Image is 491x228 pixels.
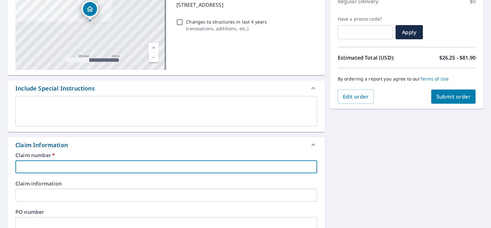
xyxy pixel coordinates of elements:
[15,209,317,214] label: PO number
[149,43,158,52] a: Current Level 17, Zoom In
[186,18,267,25] p: Changes to structures in last 4 years
[436,93,471,100] span: Submit order
[8,137,325,153] div: Claim Information
[338,90,374,104] button: Edit order
[186,25,267,32] p: ( renovations, additions, etc. )
[149,52,158,62] a: Current Level 17, Zoom Out
[82,1,98,21] div: Dropped pin, building 1, Residential property, 4112 16th St W Lehigh Acres, FL 33971
[15,153,317,158] label: Claim number
[15,84,95,93] div: Include Special Instructions
[401,29,418,36] span: Apply
[338,16,393,22] label: Have a promo code?
[439,54,476,62] p: $26.25 - $81.90
[176,1,314,9] p: [STREET_ADDRESS]
[431,90,476,104] button: Submit order
[420,76,449,82] a: Terms of Use
[8,81,325,96] div: Include Special Instructions
[396,25,423,39] button: Apply
[343,93,369,100] span: Edit order
[15,141,68,149] div: Claim Information
[338,76,476,82] p: By ordering a report you agree to our
[338,54,407,62] p: Estimated Total (USD):
[15,181,317,186] label: Claim information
